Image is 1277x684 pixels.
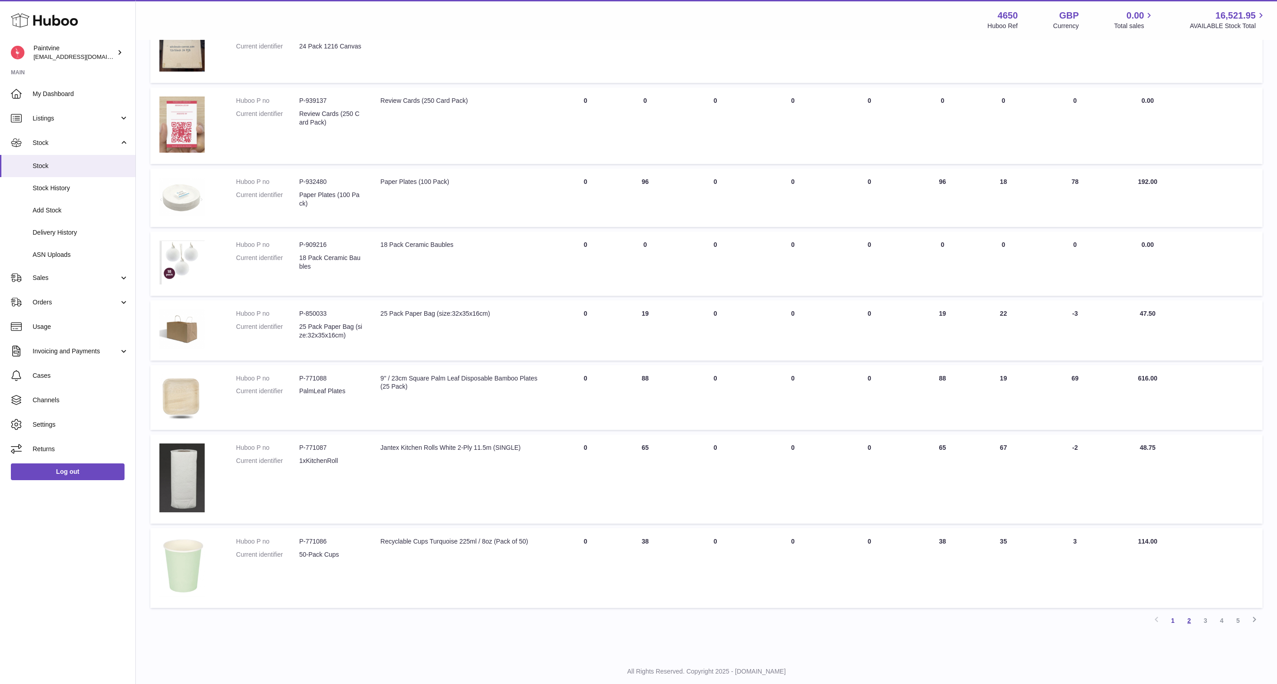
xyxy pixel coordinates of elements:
dd: Paper Plates (100 Pack) [299,191,362,208]
div: Recyclable Cups Turquoise 225ml / 8oz (Pack of 50) [380,537,547,546]
td: 38 [615,528,675,608]
span: 0 [868,375,871,382]
span: Delivery History [33,228,129,237]
dd: P-909216 [299,241,362,249]
a: Log out [11,463,125,480]
dt: Huboo P no [236,178,299,186]
td: 96 [615,169,675,227]
td: 96 [909,169,976,227]
td: 88 [909,365,976,430]
div: 18 Pack Ceramic Baubles [380,241,547,249]
td: 18 [976,169,1031,227]
span: ASN Uploads [33,250,129,259]
div: Review Cards (250 Card Pack) [380,96,547,105]
img: product image [159,29,205,72]
dt: Current identifier [236,110,299,127]
span: 16,521.95 [1215,10,1256,22]
td: 0 [615,87,675,164]
span: Usage [33,323,129,331]
img: product image [159,309,205,349]
strong: GBP [1059,10,1079,22]
a: 5 [1230,612,1246,629]
dd: P-850033 [299,309,362,318]
td: 19 [615,300,675,361]
dd: P-932480 [299,178,362,186]
strong: 4650 [998,10,1018,22]
dd: P-771087 [299,443,362,452]
a: 2 [1181,612,1197,629]
dt: Huboo P no [236,537,299,546]
td: 0 [755,528,830,608]
td: 0 [755,87,830,164]
dt: Huboo P no [236,241,299,249]
dd: 25 Pack Paper Bag (size:32x35x16cm) [299,323,362,340]
span: [EMAIL_ADDRESS][DOMAIN_NAME] [34,53,133,60]
td: 0 [556,365,615,430]
td: 0 [556,528,615,608]
dt: Huboo P no [236,443,299,452]
td: 22 [976,300,1031,361]
td: 78 [1031,169,1119,227]
span: 0 [868,310,871,317]
dt: Huboo P no [236,309,299,318]
td: 0 [556,231,615,296]
dt: Current identifier [236,323,299,340]
img: product image [159,241,205,284]
a: 0.00 Total sales [1114,10,1154,30]
td: 0 [755,434,830,524]
span: Stock [33,162,129,170]
td: 0 [675,87,756,164]
td: 0 [755,231,830,296]
img: product image [159,96,205,153]
td: 0 [675,528,756,608]
p: All Rights Reserved. Copyright 2025 - [DOMAIN_NAME] [143,667,1270,676]
span: Orders [33,298,119,307]
span: 616.00 [1138,375,1157,382]
dt: Current identifier [236,254,299,271]
td: 0 [675,231,756,296]
dd: Review Cards (250 Card Pack) [299,110,362,127]
dt: Current identifier [236,457,299,465]
td: 0 [976,231,1031,296]
span: Stock [33,139,119,147]
td: 57 [976,20,1031,83]
span: Invoicing and Payments [33,347,119,356]
div: Paintvine [34,44,115,61]
span: Returns [33,445,129,453]
td: 0 [556,169,615,227]
div: 25 Pack Paper Bag (size:32x35x16cm) [380,309,547,318]
dd: P-771088 [299,374,362,383]
td: 88 [615,365,675,430]
span: Total sales [1114,22,1154,30]
td: 236 [1031,20,1119,83]
span: 0.00 [1142,97,1154,104]
dd: PalmLeaf Plates [299,387,362,395]
dt: Huboo P no [236,374,299,383]
td: 0 [556,300,615,361]
span: 0 [868,178,871,185]
dt: Current identifier [236,42,299,51]
td: 0 [755,365,830,430]
div: Currency [1053,22,1079,30]
span: AVAILABLE Stock Total [1190,22,1266,30]
span: Channels [33,396,129,405]
td: 0 [615,231,675,296]
dt: Current identifier [236,387,299,395]
td: 0 [1031,87,1119,164]
dd: P-939137 [299,96,362,105]
td: 0 [755,300,830,361]
span: 0.00 [1127,10,1144,22]
td: 38 [909,528,976,608]
td: 0 [1031,231,1119,296]
td: 0 [675,300,756,361]
div: Jantex Kitchen Rolls White 2-Ply 11.5m (SINGLE) [380,443,547,452]
span: 48.75 [1140,444,1156,451]
td: 0 [909,231,976,296]
span: 0 [868,241,871,248]
td: 65 [615,434,675,524]
td: 0 [976,87,1031,164]
td: 0 [675,169,756,227]
td: 0 [675,365,756,430]
dd: P-771086 [299,537,362,546]
td: 0 [556,434,615,524]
